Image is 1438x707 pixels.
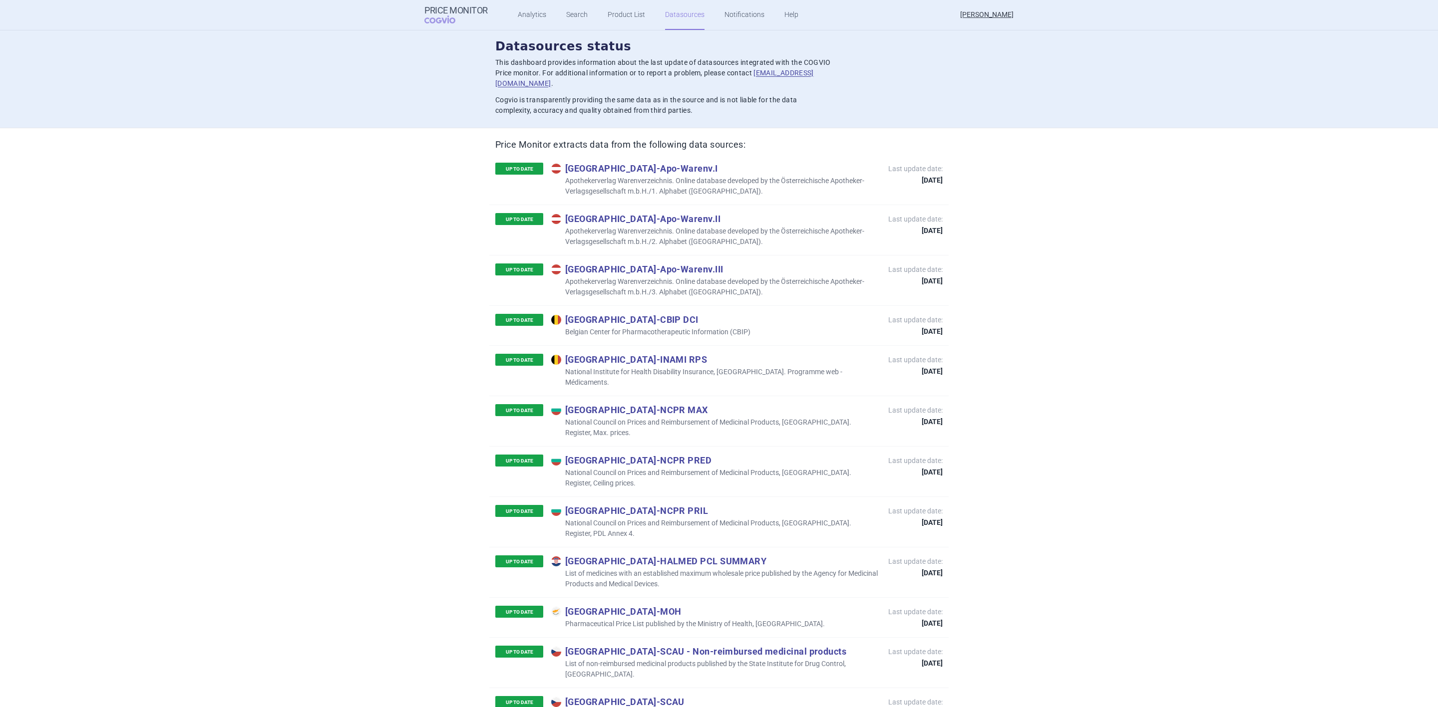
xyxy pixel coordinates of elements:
p: Last update date: [888,214,943,234]
p: National Council on Prices and Reimbursement of Medicinal Products, [GEOGRAPHIC_DATA]. Register, ... [551,518,878,539]
p: [GEOGRAPHIC_DATA] - CBIP DCI [551,314,750,325]
img: Belgium [551,355,561,365]
p: [GEOGRAPHIC_DATA] - INAMI RPS [551,354,878,365]
strong: [DATE] [888,277,943,284]
p: Cogvio is transparently providing the same data as in the source and is not liable for the data c... [495,95,831,116]
p: UP TO DATE [495,263,543,275]
p: Apothekerverlag Warenverzeichnis. Online database developed by the Österreichische Apotheker-Verl... [551,276,878,297]
img: Czech Republic [551,697,561,707]
p: National Council on Prices and Reimbursement of Medicinal Products, [GEOGRAPHIC_DATA]. Register, ... [551,417,878,438]
span: COGVIO [424,15,469,23]
p: UP TO DATE [495,163,543,175]
img: Czech Republic [551,647,561,657]
p: Pharmaceutical Price List published by the Ministry of Health, [GEOGRAPHIC_DATA]. [551,619,825,629]
img: Bulgaria [551,456,561,466]
strong: [DATE] [888,519,943,526]
p: UP TO DATE [495,555,543,567]
h2: Price Monitor extracts data from the following data sources: [495,138,943,151]
p: [GEOGRAPHIC_DATA] - Apo-Warenv.I [551,163,878,174]
img: Austria [551,264,561,274]
p: Last update date: [888,264,943,284]
p: This dashboard provides information about the last update of datasources integrated with the COGV... [495,57,831,89]
img: Cyprus [551,607,561,617]
p: [GEOGRAPHIC_DATA] - NCPR PRED [551,455,878,466]
strong: [DATE] [888,620,943,627]
p: UP TO DATE [495,404,543,416]
p: [GEOGRAPHIC_DATA] - Apo-Warenv.II [551,213,878,224]
p: [GEOGRAPHIC_DATA] - NCPR PRIL [551,505,878,516]
strong: [DATE] [888,469,943,475]
p: National Council on Prices and Reimbursement of Medicinal Products, [GEOGRAPHIC_DATA]. Register, ... [551,468,878,488]
p: UP TO DATE [495,314,543,326]
p: UP TO DATE [495,455,543,467]
p: Last update date: [888,506,943,526]
p: Apothekerverlag Warenverzeichnis. Online database developed by the Österreichische Apotheker-Verl... [551,226,878,247]
p: UP TO DATE [495,646,543,658]
p: [GEOGRAPHIC_DATA] - Apo-Warenv.III [551,263,878,274]
a: [EMAIL_ADDRESS][DOMAIN_NAME] [495,69,814,87]
a: Price MonitorCOGVIO [424,5,488,24]
p: List of non-reimbursed medicinal products published by the State Institute for Drug Control, [GEO... [551,659,878,680]
p: Last update date: [888,355,943,375]
strong: [DATE] [888,177,943,184]
p: Last update date: [888,315,943,335]
p: [GEOGRAPHIC_DATA] - HALMED PCL SUMMARY [551,555,878,566]
p: Last update date: [888,647,943,667]
img: Bulgaria [551,405,561,415]
p: UP TO DATE [495,354,543,366]
img: Bulgaria [551,506,561,516]
strong: [DATE] [888,569,943,576]
strong: [DATE] [888,227,943,234]
p: [GEOGRAPHIC_DATA] - SCAU - Non-reimbursed medicinal products [551,646,878,657]
h2: Datasources status [495,38,943,55]
p: Belgian Center for Pharmacotherapeutic Information (CBIP) [551,327,750,337]
p: Apothekerverlag Warenverzeichnis. Online database developed by the Österreichische Apotheker-Verl... [551,176,878,197]
img: Austria [551,214,561,224]
p: Last update date: [888,456,943,475]
strong: [DATE] [888,660,943,667]
p: [GEOGRAPHIC_DATA] - SCAU [551,696,878,707]
p: UP TO DATE [495,213,543,225]
img: Croatia [551,556,561,566]
p: UP TO DATE [495,505,543,517]
strong: [DATE] [888,368,943,375]
p: Last update date: [888,405,943,425]
strong: [DATE] [888,328,943,335]
p: UP TO DATE [495,606,543,618]
p: Last update date: [888,164,943,184]
p: [GEOGRAPHIC_DATA] - MOH [551,606,825,617]
p: Last update date: [888,607,943,627]
p: Last update date: [888,556,943,576]
img: Austria [551,164,561,174]
strong: Price Monitor [424,5,488,15]
p: List of medicines with an established maximum wholesale price published by the Agency for Medicin... [551,568,878,589]
p: National Institute for Health Disability Insurance, [GEOGRAPHIC_DATA]. Programme web - Médicaments. [551,367,878,388]
img: Belgium [551,315,561,325]
p: [GEOGRAPHIC_DATA] - NCPR MAX [551,404,878,415]
strong: [DATE] [888,418,943,425]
